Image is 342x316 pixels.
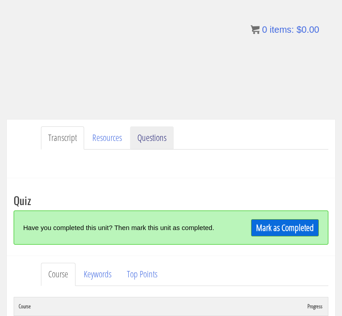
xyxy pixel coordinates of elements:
div: Have you completed this unit? Then mark this unit as completed. [23,218,241,237]
a: Keywords [76,263,119,286]
a: Questions [130,126,174,150]
a: Resources [85,126,129,150]
a: Transcript [41,126,84,150]
span: $ [297,25,302,35]
th: Course [14,297,303,316]
th: Progress [303,297,328,316]
a: Course [41,263,75,286]
img: icon11.png [251,25,260,34]
span: items: [270,25,294,35]
a: Top Points [120,263,165,286]
bdi: 0.00 [297,25,319,35]
span: 0 [262,25,267,35]
a: 0 items: $0.00 [251,25,319,35]
h3: Quiz [14,194,328,206]
a: Mark as Completed [251,219,319,236]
